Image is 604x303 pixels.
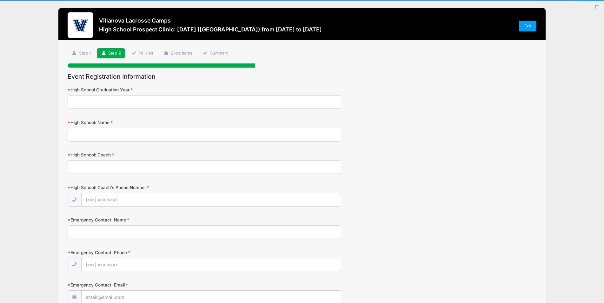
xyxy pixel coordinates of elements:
[99,26,322,33] h3: High School Prospect Clinic: [DATE] ([GEOGRAPHIC_DATA]) from [DATE] to [DATE]
[81,193,341,207] input: (xxx) xxx-xxxx
[68,119,224,126] label: High School: Name
[68,282,224,288] label: Emergency Contact: Email
[160,48,197,59] a: Extra Items
[68,152,224,158] label: High School: Coach
[68,73,536,80] h2: Event Registration Information
[99,17,322,24] h3: Villanova Lacrosse Camps
[68,249,224,256] label: Emergency Contact: Phone
[68,87,224,93] label: High School Graduation Year
[519,21,537,31] a: Exit
[199,48,232,59] a: Summary
[127,48,157,59] a: Policies
[68,217,224,223] label: Emergency Contact: Name
[81,258,341,271] input: (xxx) xxx-xxxx
[68,48,95,59] a: Step 1
[68,184,224,191] label: High School: Coach's Phone Number
[97,48,125,59] a: Step 2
